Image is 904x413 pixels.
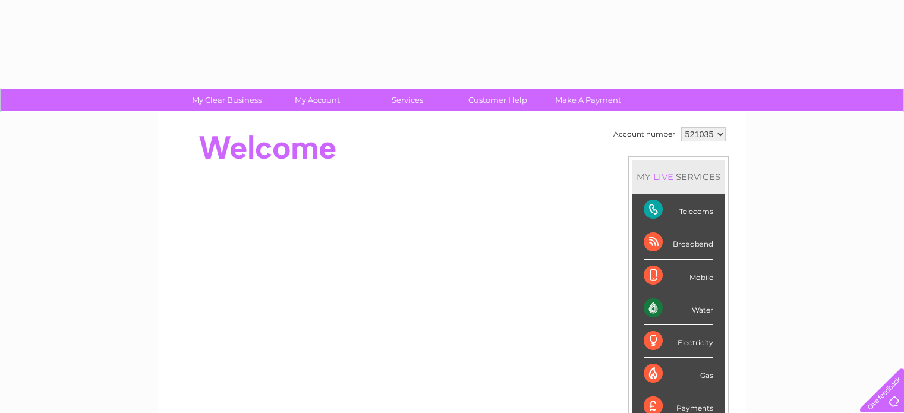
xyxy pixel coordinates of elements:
[644,226,713,259] div: Broadband
[268,89,366,111] a: My Account
[644,260,713,292] div: Mobile
[178,89,276,111] a: My Clear Business
[539,89,637,111] a: Make A Payment
[644,292,713,325] div: Water
[644,358,713,390] div: Gas
[610,124,678,144] td: Account number
[449,89,547,111] a: Customer Help
[358,89,456,111] a: Services
[644,194,713,226] div: Telecoms
[644,325,713,358] div: Electricity
[632,160,725,194] div: MY SERVICES
[651,171,676,182] div: LIVE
